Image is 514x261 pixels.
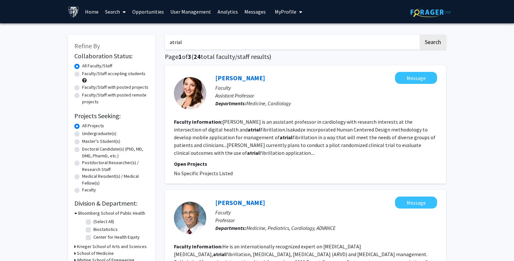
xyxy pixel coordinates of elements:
[78,210,145,217] h3: Bloomberg School of Public Health
[213,251,226,257] b: atrial
[174,160,437,168] p: Open Projects
[82,187,96,193] label: Faculty
[411,7,451,17] img: ForagerOne Logo
[82,122,104,129] label: All Projects
[74,199,149,207] h2: Division & Department:
[247,150,260,156] b: atrial
[82,130,116,137] label: Undergraduate(s)
[82,70,145,77] label: Faculty/Staff accepting students
[82,92,149,105] label: Faculty/Staff with posted remote projects
[215,92,437,99] p: Assistant Professor
[82,62,112,69] label: All Faculty/Staff
[215,74,265,82] a: [PERSON_NAME]
[74,52,149,60] h2: Collaboration Status:
[215,100,246,107] b: Departments:
[74,112,149,120] h2: Projects Seeking:
[174,243,222,250] b: Faculty Information:
[82,173,149,187] label: Medical Resident(s) / Medical Fellow(s)
[82,84,148,91] label: Faculty/Staff with posted projects
[93,218,114,225] label: (Select All)
[215,199,265,207] a: [PERSON_NAME]
[82,146,149,159] label: Doctoral Candidate(s) (PhD, MD, DMD, PharmD, etc.)
[174,119,435,156] fg-read-more: [PERSON_NAME] is an assistant professor in cardiology with research interests at the intersection...
[77,250,114,257] h3: School of Medicine
[246,225,336,231] span: Medicine, Pediatrics, Cardiology, ADVANCE
[241,0,269,23] a: Messages
[178,52,182,61] span: 1
[215,225,246,231] b: Departments:
[246,100,291,107] span: Medicine, Cardiology
[102,0,129,23] a: Search
[248,126,261,133] b: atrial
[280,134,293,141] b: atrial
[68,6,79,17] img: Johns Hopkins University Logo
[188,52,191,61] span: 3
[82,138,120,145] label: Master's Student(s)
[129,0,167,23] a: Opportunities
[275,8,296,15] span: My Profile
[74,42,100,50] span: Refine By
[395,197,437,209] button: Message Hugh Calkins
[165,53,446,61] h1: Page of ( total faculty/staff results)
[214,0,241,23] a: Analytics
[93,234,140,241] label: Center for Health Equity
[174,119,222,125] b: Faculty Information:
[420,35,446,50] button: Search
[215,216,437,224] p: Professor
[82,0,102,23] a: Home
[82,159,149,173] label: Postdoctoral Researcher(s) / Research Staff
[174,170,233,176] span: No Specific Projects Listed
[395,72,437,84] button: Message Nino Isakadze
[77,243,147,250] h3: Krieger School of Arts and Sciences
[165,35,419,50] input: Search Keywords
[167,0,214,23] a: User Management
[215,84,437,92] p: Faculty
[93,226,118,233] label: Biostatistics
[5,232,27,256] iframe: Chat
[194,52,201,61] span: 24
[215,209,437,216] p: Faculty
